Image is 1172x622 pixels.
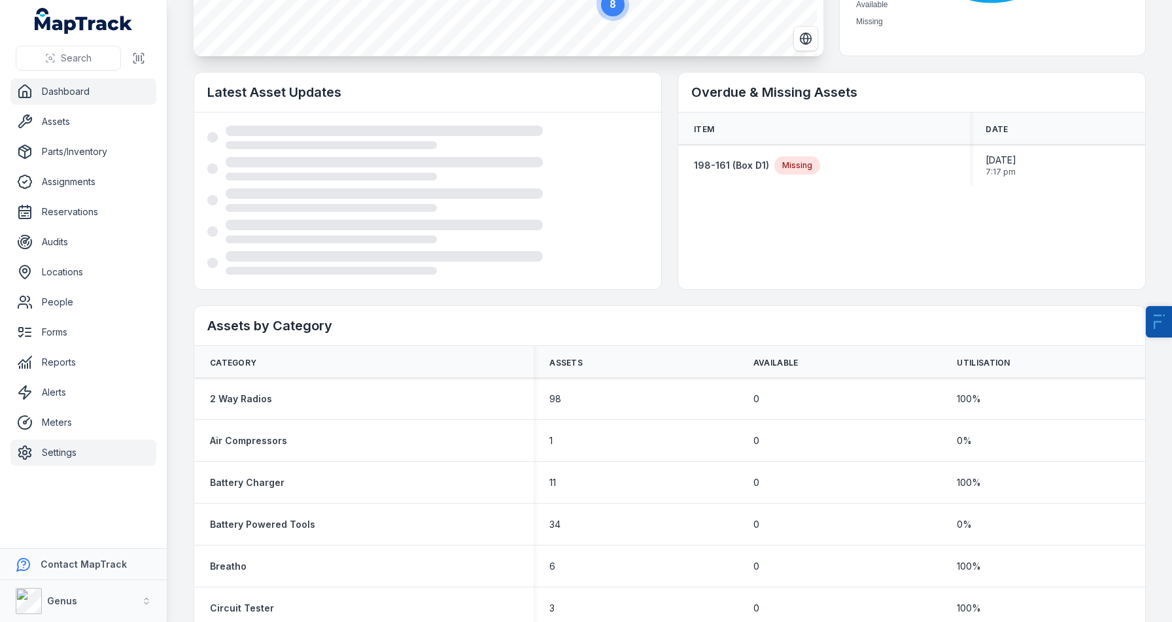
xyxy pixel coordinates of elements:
span: Available [753,358,799,368]
span: [DATE] [986,154,1016,167]
span: 34 [549,518,560,531]
span: 0 [753,434,759,447]
a: Parts/Inventory [10,139,156,165]
a: Assignments [10,169,156,195]
span: 100 % [957,392,981,406]
a: Reports [10,349,156,375]
a: 2 Way Radios [210,392,272,406]
a: Air Compressors [210,434,287,447]
span: Search [61,52,92,65]
a: Reservations [10,199,156,225]
a: Forms [10,319,156,345]
span: 0 [753,560,759,573]
span: Assets [549,358,583,368]
span: 100 % [957,560,981,573]
a: Audits [10,229,156,255]
span: 100 % [957,602,981,615]
span: 0 % [957,518,972,531]
span: 7:17 pm [986,167,1016,177]
a: Circuit Tester [210,602,274,615]
span: 1 [549,434,553,447]
a: Settings [10,440,156,466]
span: 11 [549,476,556,489]
a: Meters [10,409,156,436]
a: Breatho [210,560,247,573]
strong: Contact MapTrack [41,559,127,570]
div: Missing [774,156,820,175]
span: 6 [549,560,555,573]
h2: Overdue & Missing Assets [691,83,1132,101]
span: 98 [549,392,561,406]
strong: Genus [47,595,77,606]
a: Battery Powered Tools [210,518,315,531]
span: 0 [753,476,759,489]
span: Missing [856,17,883,26]
a: People [10,289,156,315]
span: 0 [753,518,759,531]
a: Alerts [10,379,156,406]
time: 04/08/2025, 7:17:25 pm [986,154,1016,177]
span: Utilisation [957,358,1010,368]
a: Assets [10,109,156,135]
span: Item [694,124,714,135]
a: Battery Charger [210,476,284,489]
span: Category [210,358,256,368]
a: Locations [10,259,156,285]
span: 3 [549,602,555,615]
a: MapTrack [35,8,133,34]
a: Dashboard [10,78,156,105]
button: Search [16,46,121,71]
button: Switch to Satellite View [793,26,818,51]
span: 0 [753,392,759,406]
h2: Latest Asset Updates [207,83,648,101]
span: 0 [753,602,759,615]
h2: Assets by Category [207,317,1132,335]
span: 100 % [957,476,981,489]
span: Date [986,124,1008,135]
span: 0 % [957,434,972,447]
a: 198-161 (Box D1) [694,159,769,172]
